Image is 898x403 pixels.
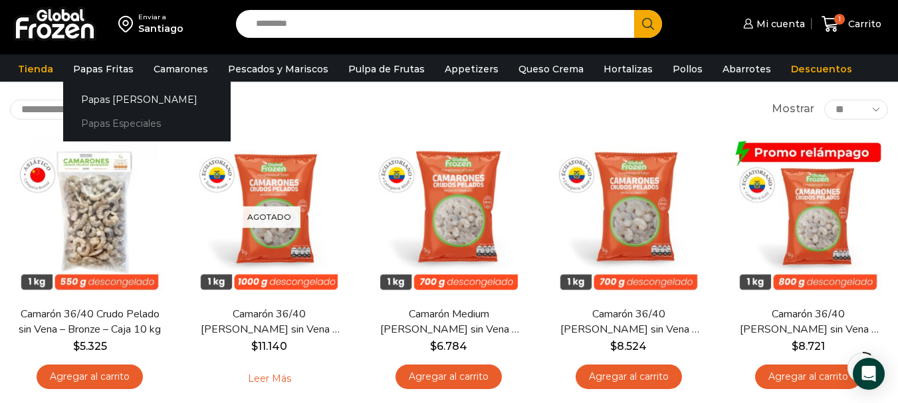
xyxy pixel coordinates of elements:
a: Camarón 36/40 Crudo Pelado sin Vena – Bronze – Caja 10 kg [18,307,162,337]
a: Mi cuenta [740,11,805,37]
a: Papas Especiales [63,112,231,136]
a: Agregar al carrito: “Camarón 36/40 Crudo Pelado sin Vena - Bronze - Caja 10 kg” [37,364,143,389]
a: Pulpa de Frutas [342,56,431,82]
a: Pollos [666,56,709,82]
span: Mostrar [772,102,814,117]
a: Agregar al carrito: “Camarón 36/40 Crudo Pelado sin Vena - Gold - Caja 10 kg” [755,364,861,389]
span: $ [610,340,617,353]
span: 1 [834,14,845,25]
a: Papas [PERSON_NAME] [63,87,231,112]
a: Camarones [147,56,215,82]
bdi: 8.524 [610,340,647,353]
button: Search button [634,10,662,38]
a: Agregar al carrito: “Camarón Medium Crudo Pelado sin Vena - Silver - Caja 10 kg” [395,364,502,389]
bdi: 8.721 [792,340,825,353]
span: Mi cuenta [753,17,805,31]
a: 1 Carrito [818,9,885,40]
div: Santiago [138,22,183,35]
div: Enviar a [138,13,183,22]
a: Leé más sobre “Camarón 36/40 Crudo Pelado sin Vena - Super Prime - Caja 10 kg” [227,364,312,392]
img: address-field-icon.svg [118,13,138,35]
bdi: 5.325 [73,340,107,353]
select: Pedido de la tienda [10,100,179,120]
span: $ [251,340,258,353]
p: Agotado [238,206,300,228]
bdi: 11.140 [251,340,287,353]
a: Pescados y Mariscos [221,56,335,82]
a: Camarón 36/40 [PERSON_NAME] sin Vena – Gold – Caja 10 kg [736,307,880,337]
a: Appetizers [438,56,505,82]
span: $ [792,340,798,353]
a: Camarón 36/40 [PERSON_NAME] sin Vena – Super Prime – Caja 10 kg [197,307,341,337]
a: Hortalizas [597,56,659,82]
span: $ [430,340,437,353]
a: Agregar al carrito: “Camarón 36/40 Crudo Pelado sin Vena - Silver - Caja 10 kg” [576,364,682,389]
a: Camarón Medium [PERSON_NAME] sin Vena – Silver – Caja 10 kg [377,307,520,337]
span: Carrito [845,17,881,31]
span: $ [73,340,80,353]
bdi: 6.784 [430,340,467,353]
a: Camarón 36/40 [PERSON_NAME] sin Vena – Silver – Caja 10 kg [557,307,701,337]
a: Descuentos [784,56,859,82]
div: Open Intercom Messenger [853,358,885,390]
a: Queso Crema [512,56,590,82]
a: Abarrotes [716,56,778,82]
a: Tienda [11,56,60,82]
a: Papas Fritas [66,56,140,82]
